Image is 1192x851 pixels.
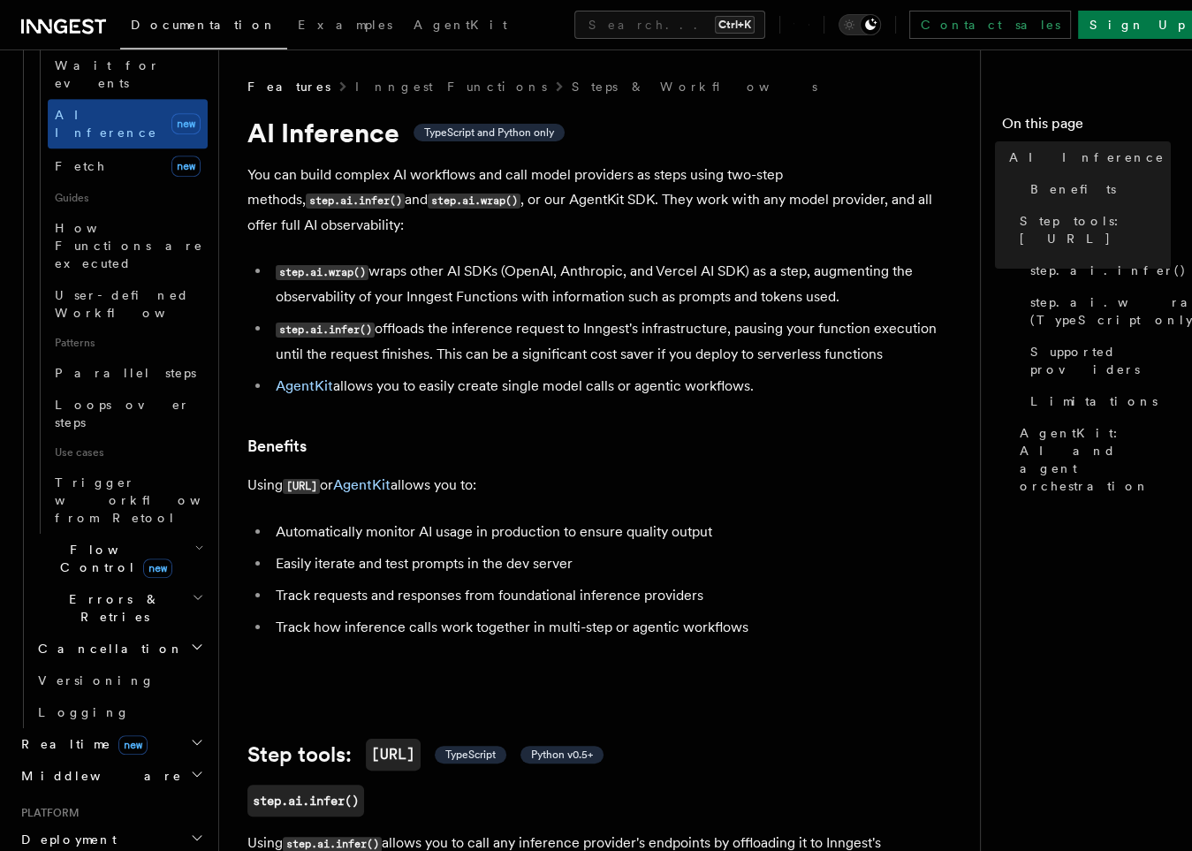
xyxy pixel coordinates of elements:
[270,316,954,367] li: offloads the inference request to Inngest's infrastructure, pausing your function execution until...
[171,113,201,134] span: new
[1030,262,1187,279] span: step.ai.infer()
[1023,255,1171,286] a: step.ai.infer()
[48,148,208,184] a: Fetchnew
[1020,212,1171,247] span: Step tools: [URL]
[48,279,208,329] a: User-defined Workflows
[48,467,208,534] a: Trigger workflows from Retool
[574,11,765,39] button: Search...Ctrl+K
[298,18,392,32] span: Examples
[48,99,208,148] a: AI Inferencenew
[1020,424,1171,495] span: AgentKit: AI and agent orchestration
[403,5,518,48] a: AgentKit
[120,5,287,49] a: Documentation
[276,323,375,338] code: step.ai.infer()
[247,473,954,498] p: Using or allows you to:
[48,438,208,467] span: Use cases
[55,288,214,320] span: User-defined Workflows
[55,366,196,380] span: Parallel steps
[283,479,320,494] code: [URL]
[14,767,182,785] span: Middleware
[31,534,208,583] button: Flow Controlnew
[1023,385,1171,417] a: Limitations
[14,760,208,792] button: Middleware
[366,739,421,771] code: [URL]
[247,163,954,238] p: You can build complex AI workflows and call model providers as steps using two-step methods, and ...
[333,476,391,493] a: AgentKit
[131,18,277,32] span: Documentation
[48,184,208,212] span: Guides
[270,259,954,309] li: wraps other AI SDKs (OpenAI, Anthropic, and Vercel AI SDK) as a step, augmenting the observabilit...
[270,551,954,576] li: Easily iterate and test prompts in the dev server
[31,665,208,696] a: Versioning
[1023,336,1171,385] a: Supported providers
[909,11,1071,39] a: Contact sales
[31,583,208,633] button: Errors & Retries
[31,640,184,657] span: Cancellation
[171,156,201,177] span: new
[715,16,755,34] kbd: Ctrl+K
[287,5,403,48] a: Examples
[48,212,208,279] a: How Functions are executed
[1013,205,1171,255] a: Step tools: [URL]
[31,633,208,665] button: Cancellation
[428,194,520,209] code: step.ai.wrap()
[247,117,954,148] h1: AI Inference
[270,374,954,399] li: allows you to easily create single model calls or agentic workflows.
[1013,417,1171,502] a: AgentKit: AI and agent orchestration
[48,329,208,357] span: Patterns
[1023,173,1171,205] a: Benefits
[1030,180,1116,198] span: Benefits
[55,475,249,525] span: Trigger workflows from Retool
[270,583,954,608] li: Track requests and responses from foundational inference providers
[55,398,190,429] span: Loops over steps
[839,14,881,35] button: Toggle dark mode
[270,615,954,640] li: Track how inference calls work together in multi-step or agentic workflows
[1009,148,1165,166] span: AI Inference
[38,673,155,688] span: Versioning
[270,520,954,544] li: Automatically monitor AI usage in production to ensure quality output
[14,728,208,760] button: Realtimenew
[31,696,208,728] a: Logging
[48,49,208,99] a: Wait for events
[276,265,368,280] code: step.ai.wrap()
[355,78,547,95] a: Inngest Functions
[414,18,507,32] span: AgentKit
[38,705,130,719] span: Logging
[276,377,333,394] a: AgentKit
[55,159,106,173] span: Fetch
[55,108,157,140] span: AI Inference
[247,739,604,771] a: Step tools:[URL] TypeScript Python v0.5+
[118,735,148,755] span: new
[1030,392,1158,410] span: Limitations
[531,748,593,762] span: Python v0.5+
[247,78,330,95] span: Features
[424,125,554,140] span: TypeScript and Python only
[31,541,194,576] span: Flow Control
[14,831,117,848] span: Deployment
[445,748,496,762] span: TypeScript
[14,806,80,820] span: Platform
[14,735,148,753] span: Realtime
[31,590,192,626] span: Errors & Retries
[247,434,307,459] a: Benefits
[48,357,208,389] a: Parallel steps
[1002,141,1171,173] a: AI Inference
[572,78,817,95] a: Steps & Workflows
[143,558,172,578] span: new
[1002,113,1171,141] h4: On this page
[1023,286,1171,336] a: step.ai.wrap() (TypeScript only)
[247,785,364,817] a: step.ai.infer()
[1030,343,1171,378] span: Supported providers
[55,221,203,270] span: How Functions are executed
[55,58,160,90] span: Wait for events
[48,389,208,438] a: Loops over steps
[306,194,405,209] code: step.ai.infer()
